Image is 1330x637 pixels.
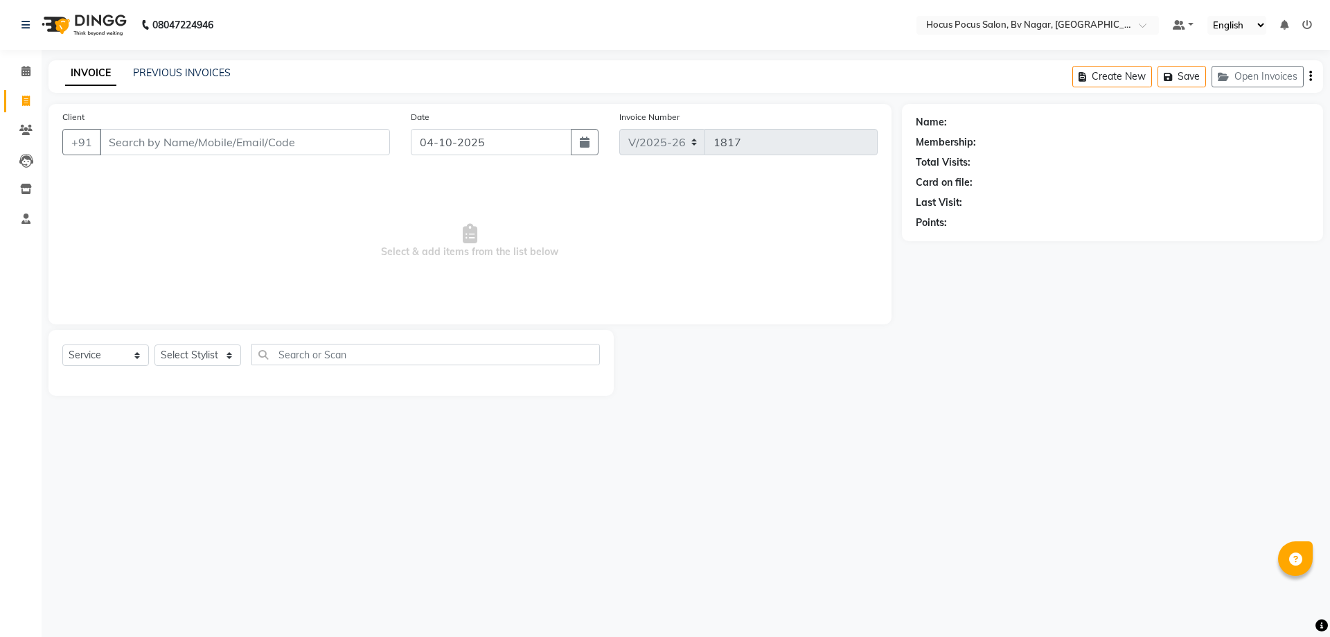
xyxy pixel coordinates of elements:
[916,216,947,230] div: Points:
[100,129,390,155] input: Search by Name/Mobile/Email/Code
[133,67,231,79] a: PREVIOUS INVOICES
[251,344,600,365] input: Search or Scan
[411,111,429,123] label: Date
[1272,582,1316,623] iframe: chat widget
[35,6,130,44] img: logo
[62,129,101,155] button: +91
[916,155,970,170] div: Total Visits:
[916,135,976,150] div: Membership:
[152,6,213,44] b: 08047224946
[1212,66,1304,87] button: Open Invoices
[916,195,962,210] div: Last Visit:
[1072,66,1152,87] button: Create New
[62,172,878,311] span: Select & add items from the list below
[916,115,947,130] div: Name:
[65,61,116,86] a: INVOICE
[916,175,973,190] div: Card on file:
[619,111,680,123] label: Invoice Number
[62,111,85,123] label: Client
[1158,66,1206,87] button: Save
